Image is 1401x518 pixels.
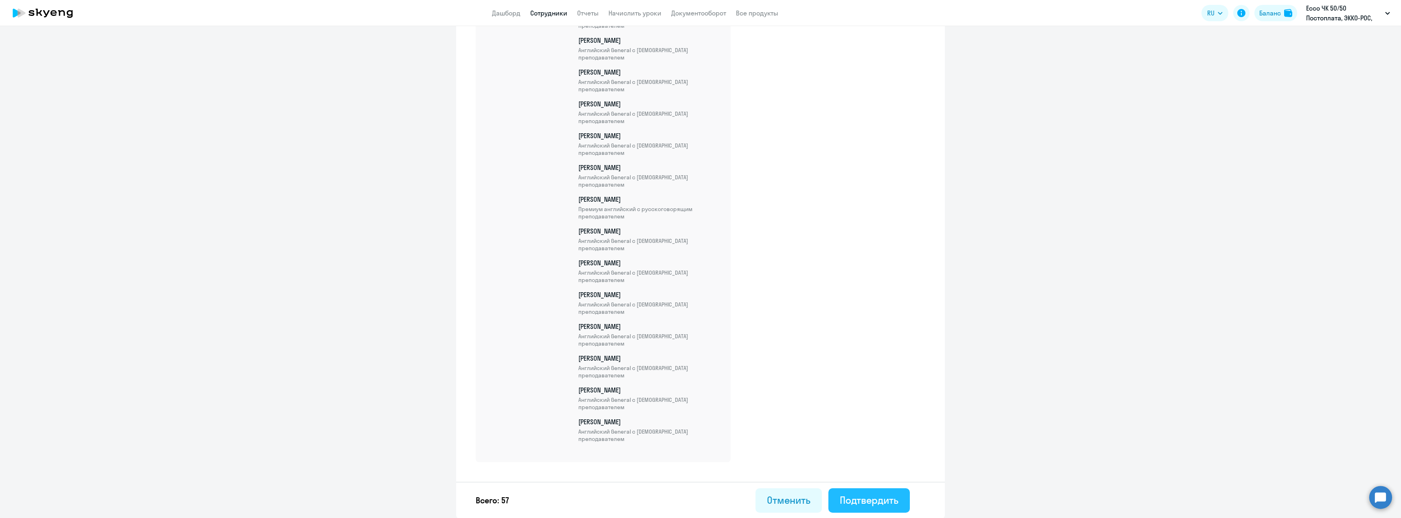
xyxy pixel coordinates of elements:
[578,290,721,315] p: [PERSON_NAME]
[736,9,778,17] a: Все продукты
[578,227,721,252] p: [PERSON_NAME]
[828,488,910,513] button: Подтвердить
[578,386,721,411] p: [PERSON_NAME]
[1306,3,1382,23] p: Ecco ЧК 50/50 Постоплата, ЭККО-РОС, ООО
[578,46,721,61] span: Английский General с [DEMOGRAPHIC_DATA] преподавателем
[1259,8,1281,18] div: Баланс
[578,68,721,93] p: [PERSON_NAME]
[578,417,721,443] p: [PERSON_NAME]
[767,494,810,507] div: Отменить
[1284,9,1292,17] img: balance
[578,333,721,347] span: Английский General с [DEMOGRAPHIC_DATA] преподавателем
[671,9,726,17] a: Документооборот
[578,301,721,315] span: Английский General с [DEMOGRAPHIC_DATA] преподавателем
[578,205,721,220] span: Премиум английский с русскоговорящим преподавателем
[578,163,721,188] p: [PERSON_NAME]
[578,78,721,93] span: Английский General с [DEMOGRAPHIC_DATA] преподавателем
[476,495,509,506] p: Всего: 57
[578,428,721,443] span: Английский General с [DEMOGRAPHIC_DATA] преподавателем
[1201,5,1228,21] button: RU
[1302,3,1394,23] button: Ecco ЧК 50/50 Постоплата, ЭККО-РОС, ООО
[578,142,721,157] span: Английский General с [DEMOGRAPHIC_DATA] преподавателем
[578,322,721,347] p: [PERSON_NAME]
[840,494,898,507] div: Подтвердить
[1254,5,1297,21] button: Балансbalance
[1207,8,1214,18] span: RU
[578,110,721,125] span: Английский General с [DEMOGRAPHIC_DATA] преподавателем
[492,9,520,17] a: Дашборд
[578,269,721,284] span: Английский General с [DEMOGRAPHIC_DATA] преподавателем
[578,36,721,61] p: [PERSON_NAME]
[578,99,721,125] p: [PERSON_NAME]
[578,131,721,157] p: [PERSON_NAME]
[578,195,721,220] p: [PERSON_NAME]
[578,396,721,411] span: Английский General с [DEMOGRAPHIC_DATA] преподавателем
[578,237,721,252] span: Английский General с [DEMOGRAPHIC_DATA] преподавателем
[578,258,721,284] p: [PERSON_NAME]
[577,9,599,17] a: Отчеты
[578,174,721,188] span: Английский General с [DEMOGRAPHIC_DATA] преподавателем
[608,9,661,17] a: Начислить уроки
[530,9,567,17] a: Сотрудники
[578,364,721,379] span: Английский General с [DEMOGRAPHIC_DATA] преподавателем
[578,354,721,379] p: [PERSON_NAME]
[755,488,822,513] button: Отменить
